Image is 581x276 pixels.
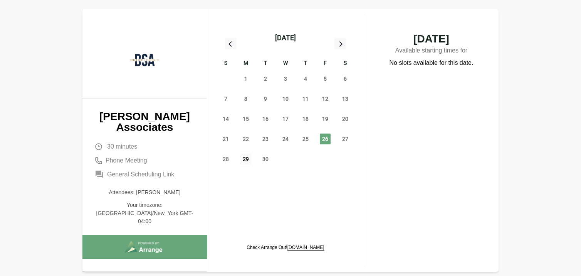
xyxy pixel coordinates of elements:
span: Friday, September 5, 2025 [320,73,331,84]
span: Thursday, September 18, 2025 [300,113,311,124]
div: M [236,59,256,69]
span: Wednesday, September 24, 2025 [280,134,291,144]
span: 30 minutes [107,142,137,151]
div: S [335,59,355,69]
span: Monday, September 8, 2025 [240,93,251,104]
span: Tuesday, September 16, 2025 [260,113,271,124]
span: Saturday, September 6, 2025 [340,73,351,84]
span: Wednesday, September 10, 2025 [280,93,291,104]
div: W [275,59,296,69]
span: Friday, September 19, 2025 [320,113,331,124]
span: Tuesday, September 30, 2025 [260,154,271,164]
span: Thursday, September 4, 2025 [300,73,311,84]
span: Sunday, September 7, 2025 [220,93,231,104]
span: Sunday, September 21, 2025 [220,134,231,144]
p: Attendees: [PERSON_NAME] [95,188,195,196]
div: F [316,59,336,69]
div: T [296,59,316,69]
span: Friday, September 26, 2025 [320,134,331,144]
p: Available starting times for [379,44,483,58]
div: [DATE] [275,32,296,43]
span: Thursday, September 11, 2025 [300,93,311,104]
div: S [216,59,236,69]
span: Saturday, September 20, 2025 [340,113,351,124]
span: [DATE] [379,34,483,44]
span: Sunday, September 14, 2025 [220,113,231,124]
span: Monday, September 29, 2025 [240,154,251,164]
span: General Scheduling Link [107,170,174,179]
span: Wednesday, September 3, 2025 [280,73,291,84]
p: [PERSON_NAME] Associates [95,111,195,133]
span: Saturday, September 13, 2025 [340,93,351,104]
span: Thursday, September 25, 2025 [300,134,311,144]
p: No slots available for this date. [390,58,474,68]
div: T [255,59,275,69]
span: Saturday, September 27, 2025 [340,134,351,144]
p: Check Arrange Out! [247,244,324,251]
span: Tuesday, September 2, 2025 [260,73,271,84]
span: Wednesday, September 17, 2025 [280,113,291,124]
p: Your timezone: [GEOGRAPHIC_DATA]/New_York GMT-04:00 [95,201,195,225]
span: Friday, September 12, 2025 [320,93,331,104]
a: [DOMAIN_NAME] [287,245,324,250]
span: Tuesday, September 9, 2025 [260,93,271,104]
span: Sunday, September 28, 2025 [220,154,231,164]
span: Monday, September 22, 2025 [240,134,251,144]
span: Monday, September 1, 2025 [240,73,251,84]
span: Tuesday, September 23, 2025 [260,134,271,144]
span: Monday, September 15, 2025 [240,113,251,124]
span: Phone Meeting [106,156,147,165]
